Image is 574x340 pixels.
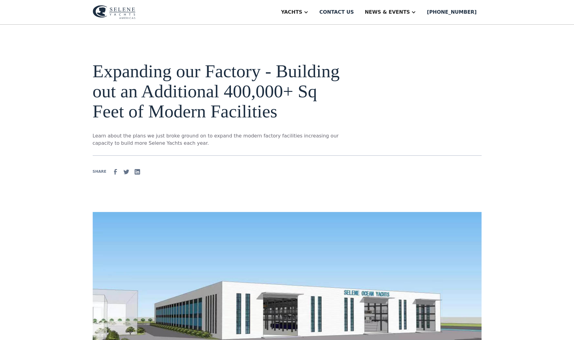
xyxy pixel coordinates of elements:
img: facebook [112,168,119,175]
div: News & EVENTS [365,9,410,16]
div: SHARE [93,169,106,174]
div: Yachts [281,9,302,16]
div: [PHONE_NUMBER] [427,9,476,16]
img: logo [93,5,136,19]
div: Contact us [319,9,354,16]
p: Learn about the plans we just broke ground on to expand the modern factory facilities increasing ... [93,132,345,147]
img: Linkedin [134,168,141,175]
h1: Expanding our Factory - Building out an Additional 400,000+ Sq Feet of Modern Facilities [93,61,345,121]
img: Twitter [123,168,130,175]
